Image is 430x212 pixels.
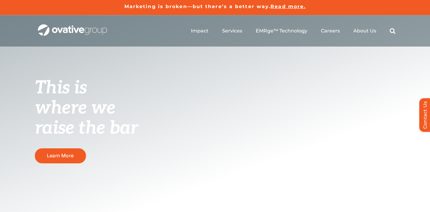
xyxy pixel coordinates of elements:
[35,77,87,99] span: This is
[191,28,209,34] a: Impact
[35,97,138,139] span: where we raise the bar
[124,4,271,9] a: Marketing is broken—but there’s a better way.
[270,4,306,9] a: Read more.
[353,28,376,34] a: About Us
[35,148,86,163] a: Learn More
[256,28,307,34] a: EMRge™ Technology
[191,21,395,41] nav: Menu
[47,153,74,159] span: Learn More
[38,24,107,29] a: OG_Full_horizontal_WHT
[321,28,340,34] a: Careers
[222,28,242,34] a: Services
[390,28,395,34] a: Search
